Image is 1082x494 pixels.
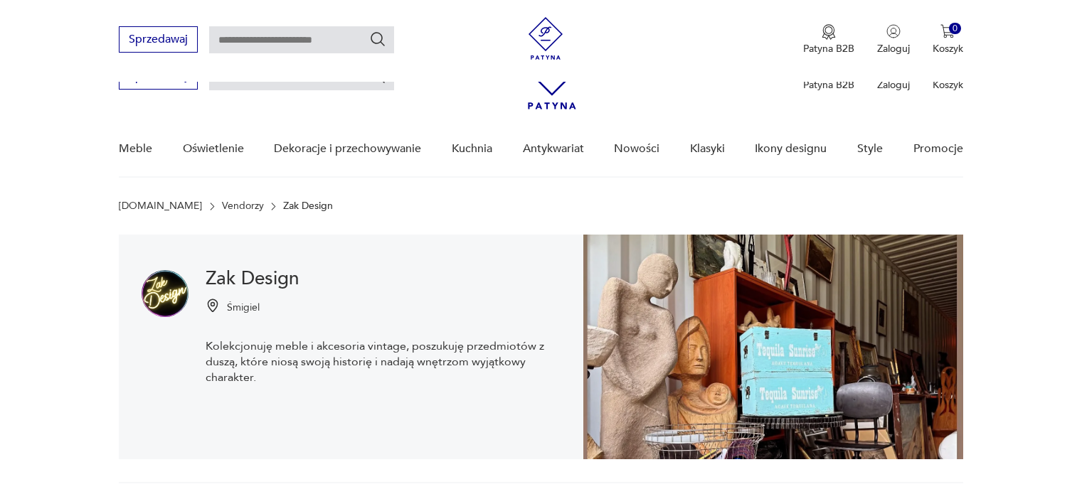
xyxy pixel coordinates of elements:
p: Zak Design [283,200,333,212]
p: Zaloguj [877,78,910,92]
p: Patyna B2B [803,78,854,92]
img: Ikonka pinezki mapy [206,299,220,313]
button: Patyna B2B [803,24,854,55]
p: Śmigiel [227,301,260,314]
a: Style [857,122,883,176]
p: Zaloguj [877,42,910,55]
img: Ikonka użytkownika [886,24,901,38]
a: Vendorzy [222,200,264,212]
h1: Zak Design [206,270,561,287]
img: Patyna - sklep z meblami i dekoracjami vintage [524,17,567,60]
p: Koszyk [933,78,963,92]
div: 0 [949,23,961,35]
a: Nowości [614,122,659,176]
a: [DOMAIN_NAME] [119,200,202,212]
a: Dekoracje i przechowywanie [274,122,421,176]
button: Sprzedawaj [119,26,198,53]
p: Kolekcjonuję meble i akcesoria vintage, poszukuję przedmiotów z duszą, które niosą swoją historię... [206,338,561,385]
a: Sprzedawaj [119,73,198,82]
p: Koszyk [933,42,963,55]
img: Zak Design [142,270,189,317]
a: Ikona medaluPatyna B2B [803,24,854,55]
a: Meble [119,122,152,176]
img: Ikona koszyka [940,24,955,38]
img: Ikona medalu [822,24,836,40]
button: 0Koszyk [933,24,963,55]
img: Zak Design [583,235,963,459]
a: Antykwariat [523,122,584,176]
button: Zaloguj [877,24,910,55]
a: Promocje [913,122,963,176]
a: Oświetlenie [183,122,244,176]
a: Kuchnia [452,122,492,176]
a: Sprzedawaj [119,36,198,45]
button: Szukaj [369,31,386,48]
p: Patyna B2B [803,42,854,55]
a: Klasyki [690,122,725,176]
a: Ikony designu [755,122,827,176]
